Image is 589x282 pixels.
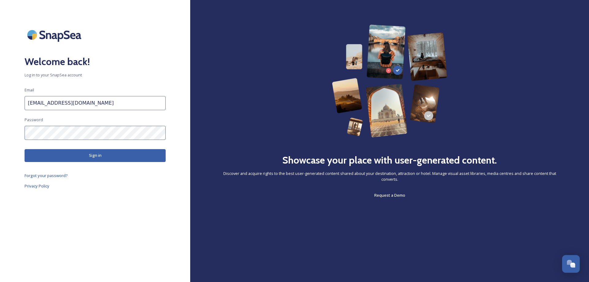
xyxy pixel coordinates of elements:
a: Request a Demo [374,191,405,199]
span: Request a Demo [374,192,405,198]
span: Forgot your password? [25,173,68,178]
h2: Welcome back! [25,54,166,69]
img: 63b42ca75bacad526042e722_Group%20154-p-800.png [332,25,447,137]
h2: Showcase your place with user-generated content. [282,153,497,168]
a: Privacy Policy [25,182,166,190]
span: Log in to your SnapSea account [25,72,166,78]
span: Privacy Policy [25,183,49,189]
a: Forgot your password? [25,172,166,179]
img: SnapSea Logo [25,25,86,45]
span: Discover and acquire rights to the best user-generated content shared about your destination, att... [215,171,564,182]
span: Email [25,87,34,93]
button: Sign in [25,149,166,162]
input: john.doe@snapsea.io [25,96,166,110]
span: Password [25,117,43,123]
button: Open Chat [562,255,580,273]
